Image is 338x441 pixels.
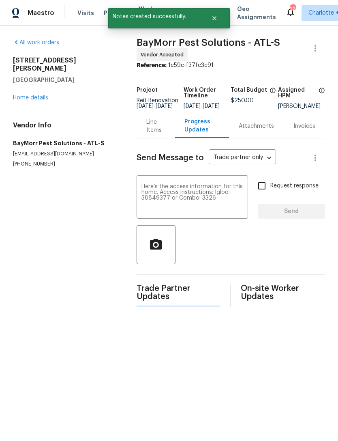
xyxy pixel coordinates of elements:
[108,8,201,25] span: Notes created successfully.
[13,151,117,157] p: [EMAIL_ADDRESS][DOMAIN_NAME]
[28,9,54,17] span: Maestro
[290,5,295,13] div: 227
[270,87,276,98] span: The total cost of line items that have been proposed by Opendoor. This sum includes line items th...
[104,9,129,17] span: Projects
[13,40,59,45] a: All work orders
[184,103,201,109] span: [DATE]
[184,87,231,99] h5: Work Order Timeline
[184,103,220,109] span: -
[293,122,315,130] div: Invoices
[137,87,158,93] h5: Project
[201,10,228,26] button: Close
[13,76,117,84] h5: [GEOGRAPHIC_DATA]
[209,151,276,165] div: Trade partner only
[146,118,165,134] div: Line Items
[156,103,173,109] span: [DATE]
[137,284,221,301] span: Trade Partner Updates
[237,5,276,21] span: Geo Assignments
[203,103,220,109] span: [DATE]
[137,103,173,109] span: -
[137,61,325,69] div: 1e59c-f37fc3c91
[241,284,325,301] span: On-site Worker Updates
[13,121,117,129] h4: Vendor Info
[13,95,48,101] a: Home details
[141,51,187,59] span: Vendor Accepted
[319,87,325,103] span: The hpm assigned to this work order.
[141,184,243,212] textarea: Here’s the access information for this home. Access instructions: Igloo: 38849377 or Combo: 3326
[239,122,274,130] div: Attachments
[139,5,159,21] span: Work Orders
[13,161,117,168] p: [PHONE_NUMBER]
[231,87,267,93] h5: Total Budget
[184,118,219,134] div: Progress Updates
[137,38,280,47] span: BayMorr Pest Solutions - ATL-S
[137,98,178,109] span: Reit Renovation
[270,182,319,190] span: Request response
[77,9,94,17] span: Visits
[137,103,154,109] span: [DATE]
[278,87,316,99] h5: Assigned HPM
[13,56,117,73] h2: [STREET_ADDRESS][PERSON_NAME]
[137,154,204,162] span: Send Message to
[278,103,325,109] div: [PERSON_NAME]
[231,98,254,103] span: $250.00
[13,139,117,147] h5: BayMorr Pest Solutions - ATL-S
[137,62,167,68] b: Reference:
